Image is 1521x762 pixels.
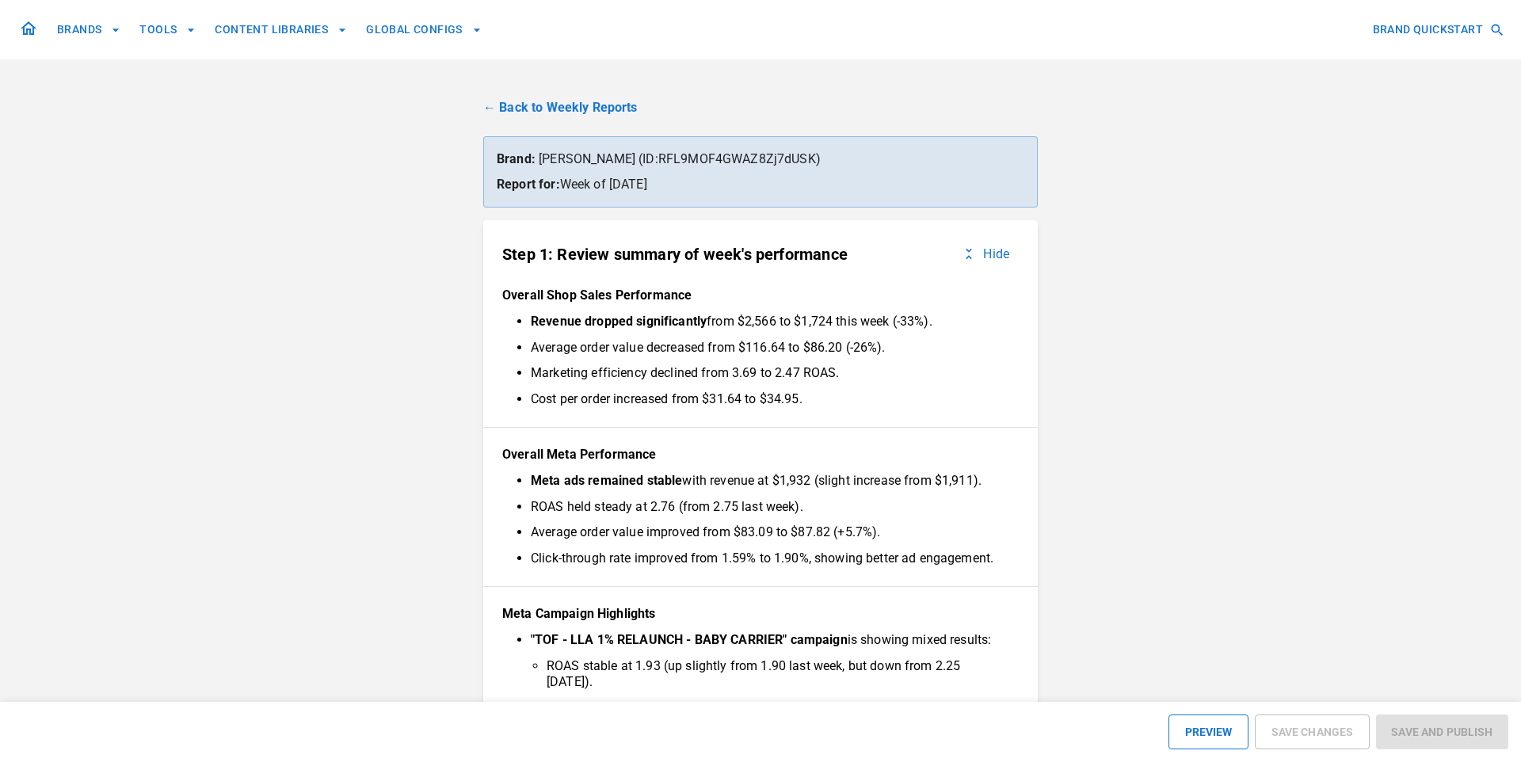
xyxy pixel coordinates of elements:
p: Overall Shop Sales Performance [502,288,1019,304]
p: Overall Meta Performance [502,447,1019,463]
button: GLOBAL CONFIGS [360,15,488,44]
button: PREVIEW [1168,714,1248,749]
button: Hide [951,239,1019,269]
p: Step 1: Review summary of week's performance [502,245,848,264]
li: ROAS held steady at 2.76 (from 2.75 last week). [531,499,1006,516]
li: Average order value improved from $83.09 to $87.82 (+5.7%). [531,524,1006,541]
p: [PERSON_NAME] (ID: RFL9MOF4GWAZ8Zj7dUSK ) [497,150,1024,169]
strong: Report for: [497,177,560,192]
strong: Revenue dropped significantly [531,314,707,329]
p: Hide [983,246,1009,261]
li: CTR is improving weekly (0.94% → 1.03% → 1.09%), showing good ad engagement. [547,700,1006,733]
button: BRAND QUICKSTART [1367,15,1508,44]
strong: Meta ads remained stable [531,473,682,488]
li: Cost per order increased from $31.64 to $34.95. [531,391,1006,408]
button: CONTENT LIBRARIES [208,15,353,44]
strong: "TOF - LLA 1% RELAUNCH - BABY CARRIER" campaign [531,632,848,647]
p: Meta Campaign Highlights [502,606,1019,623]
li: from $2,566 to $1,724 this week (-33%). [531,314,1006,330]
button: TOOLS [133,15,202,44]
li: with revenue at $1,932 (slight increase from $1,911). [531,473,1006,490]
li: Marketing efficiency declined from 3.69 to 2.47 ROAS. [531,365,1006,382]
li: Average order value decreased from $116.64 to $86.20 (-26%). [531,340,1006,356]
li: ROAS stable at 1.93 (up slightly from 1.90 last week, but down from 2.25 [DATE]). [547,658,1006,692]
strong: Brand: [497,151,536,166]
button: BRANDS [51,15,127,44]
p: Week of [DATE] [497,175,1024,194]
li: Click-through rate improved from 1.59% to 1.90%, showing better ad engagement. [531,551,1006,567]
a: ← Back to Weekly Reports [483,98,1038,117]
